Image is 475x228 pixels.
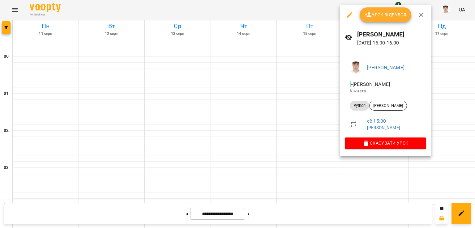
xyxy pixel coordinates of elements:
[350,103,369,108] span: Python
[360,7,412,22] button: Урок відбувся
[350,61,362,74] img: 8fe045a9c59afd95b04cf3756caf59e6.jpg
[350,139,421,147] span: Скасувати Урок
[369,101,407,111] div: [PERSON_NAME]
[350,81,391,87] span: - [PERSON_NAME]
[367,125,400,130] a: [PERSON_NAME]
[370,103,407,108] span: [PERSON_NAME]
[367,65,404,70] a: [PERSON_NAME]
[350,88,421,94] p: Кімната
[357,30,426,39] h6: [PERSON_NAME]
[345,137,426,149] button: Скасувати Урок
[357,39,426,47] p: [DATE] 15:00 - 16:00
[365,11,407,19] span: Урок відбувся
[367,118,386,124] a: сб , 15:00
